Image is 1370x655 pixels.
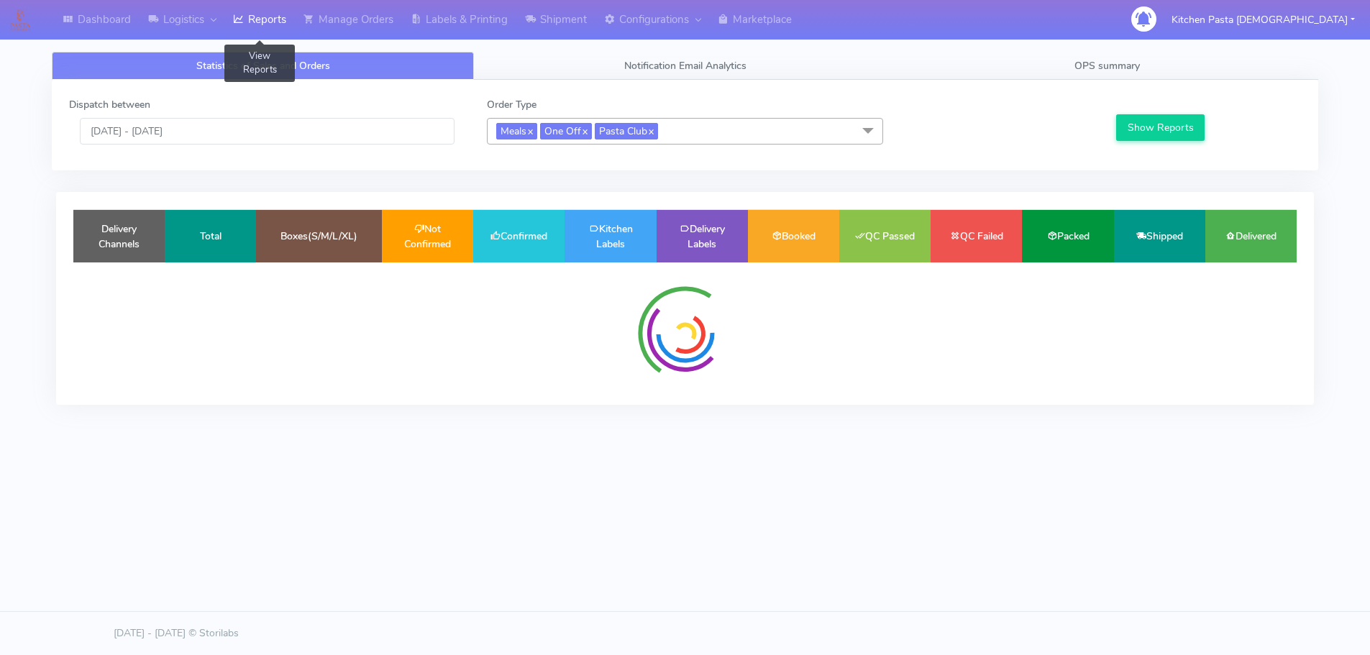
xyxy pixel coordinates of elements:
[657,210,748,262] td: Delivery Labels
[624,59,746,73] span: Notification Email Analytics
[565,210,656,262] td: Kitchen Labels
[196,59,330,73] span: Statistics of Sales and Orders
[595,123,658,139] span: Pasta Club
[256,210,382,262] td: Boxes(S/M/L/XL)
[748,210,839,262] td: Booked
[631,280,739,388] img: spinner-radial.svg
[540,123,592,139] span: One Off
[80,118,455,145] input: Pick the Daterange
[473,210,565,262] td: Confirmed
[1114,210,1205,262] td: Shipped
[647,123,654,138] a: x
[1205,210,1297,262] td: Delivered
[382,210,473,262] td: Not Confirmed
[526,123,533,138] a: x
[165,210,256,262] td: Total
[1161,5,1366,35] button: Kitchen Pasta [DEMOGRAPHIC_DATA]
[581,123,588,138] a: x
[1022,210,1113,262] td: Packed
[73,210,165,262] td: Delivery Channels
[1074,59,1140,73] span: OPS summary
[496,123,537,139] span: Meals
[487,97,536,112] label: Order Type
[1116,114,1205,141] button: Show Reports
[52,52,1318,80] ul: Tabs
[839,210,931,262] td: QC Passed
[69,97,150,112] label: Dispatch between
[931,210,1022,262] td: QC Failed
